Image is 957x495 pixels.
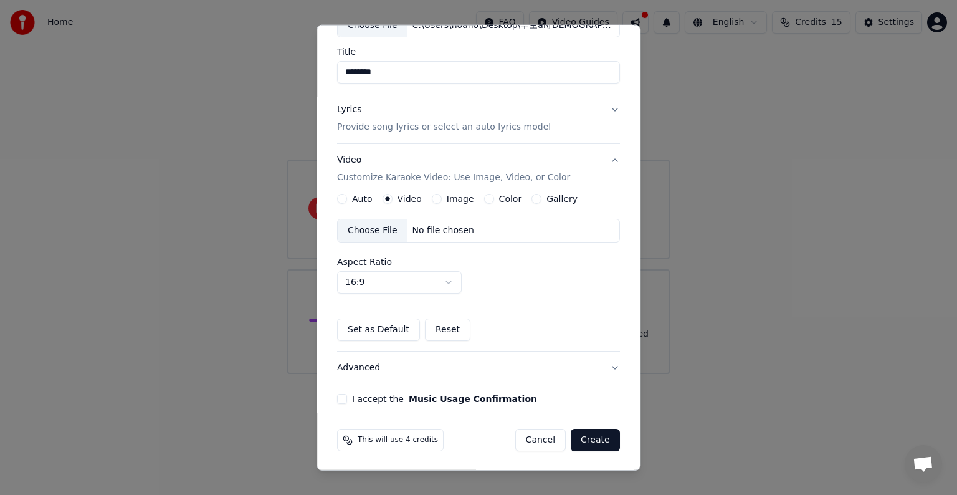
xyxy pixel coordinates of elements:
label: Title [337,47,620,56]
p: Customize Karaoke Video: Use Image, Video, or Color [337,171,570,184]
button: VideoCustomize Karaoke Video: Use Image, Video, or Color [337,144,620,194]
p: Provide song lyrics or select an auto lyrics model [337,121,551,133]
div: No file chosen [407,224,479,237]
span: This will use 4 credits [358,435,438,445]
div: Video [337,154,570,184]
button: Reset [425,319,470,341]
div: C:\Users\noaho\Desktop\수노ai\[DEMOGRAPHIC_DATA]외우기 2탄.wav [407,19,619,32]
button: Advanced [337,352,620,384]
label: Aspect Ratio [337,257,620,266]
div: Choose File [338,219,407,242]
label: Auto [352,195,373,203]
div: VideoCustomize Karaoke Video: Use Image, Video, or Color [337,194,620,351]
label: I accept the [352,395,537,403]
button: LyricsProvide song lyrics or select an auto lyrics model [337,94,620,143]
div: Lyrics [337,103,361,116]
label: Image [447,195,474,203]
label: Gallery [546,195,578,203]
button: Cancel [515,429,566,451]
button: Set as Default [337,319,420,341]
label: Video [398,195,422,203]
div: Choose File [338,14,407,37]
button: I accept the [409,395,537,403]
label: Color [499,195,522,203]
button: Create [571,429,620,451]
